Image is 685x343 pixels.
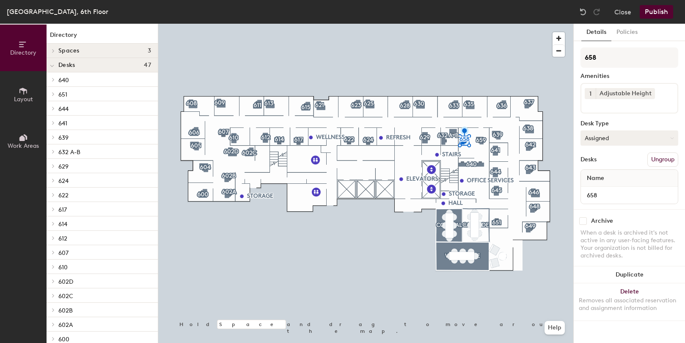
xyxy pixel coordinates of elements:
[579,8,587,16] img: Undo
[580,120,678,127] div: Desk Type
[58,120,67,127] span: 641
[583,189,676,201] input: Unnamed desk
[58,321,73,329] span: 602A
[58,249,69,257] span: 607
[58,307,73,314] span: 602B
[574,283,685,321] button: DeleteRemoves all associated reservation and assignment information
[7,6,108,17] div: [GEOGRAPHIC_DATA], 6th Floor
[596,88,655,99] div: Adjustable Height
[580,130,678,146] button: Assigned
[585,88,596,99] button: 1
[58,149,80,156] span: 632 A-B
[58,62,75,69] span: Desks
[58,47,80,54] span: Spaces
[58,192,69,199] span: 622
[581,24,611,41] button: Details
[592,8,601,16] img: Redo
[47,30,158,44] h1: Directory
[58,235,67,242] span: 612
[647,152,678,167] button: Ungroup
[8,142,39,149] span: Work Areas
[579,297,680,312] div: Removes all associated reservation and assignment information
[58,177,69,185] span: 624
[58,91,67,98] span: 651
[58,293,73,300] span: 602C
[10,49,36,56] span: Directory
[580,73,678,80] div: Amenities
[580,156,597,163] div: Desks
[583,171,608,186] span: Name
[58,105,69,113] span: 644
[640,5,673,19] button: Publish
[545,321,565,335] button: Help
[58,221,67,228] span: 614
[591,218,613,224] div: Archive
[574,266,685,283] button: Duplicate
[58,264,68,271] span: 610
[58,206,67,213] span: 617
[589,89,591,98] span: 1
[58,163,69,170] span: 629
[58,134,69,141] span: 639
[14,96,33,103] span: Layout
[58,278,73,285] span: 602D
[611,24,643,41] button: Policies
[580,229,678,260] div: When a desk is archived it's not active in any user-facing features. Your organization is not bil...
[148,47,151,54] span: 3
[144,62,151,69] span: 47
[58,336,69,343] span: 600
[614,5,631,19] button: Close
[58,77,69,84] span: 640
